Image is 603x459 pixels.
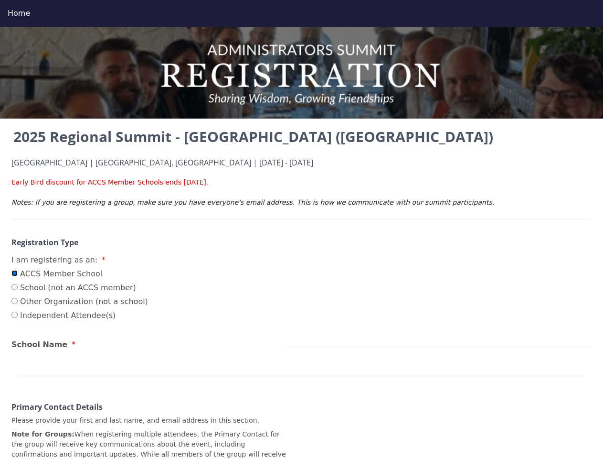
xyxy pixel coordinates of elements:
input: Other Organization (not a school) [11,298,18,304]
strong: Note for Groups: [11,430,74,438]
span: Early Bird discount for ACCS Member Schools ends [DATE]. [11,178,208,186]
h4: [GEOGRAPHIC_DATA] | [GEOGRAPHIC_DATA], [GEOGRAPHIC_DATA] | [DATE] - [DATE] [11,159,592,167]
input: ACCS Member School [11,270,18,276]
input: School (not an ACCS member) [11,284,18,290]
span: School Name [11,340,67,349]
label: ACCS Member School [11,268,148,280]
strong: Registration Type [11,237,78,248]
input: Independent Attendee(s) [11,312,18,318]
div: Home [8,8,595,19]
em: Notes: If you are registering a group, make sure you have everyone's email address. This is how w... [11,198,494,206]
strong: Primary Contact Details [11,402,103,412]
p: Please provide your first and last name, and email address in this section. [11,415,286,426]
label: Other Organization (not a school) [11,296,148,307]
h2: 2025 Regional Summit - [GEOGRAPHIC_DATA] ([GEOGRAPHIC_DATA]) [11,126,592,147]
span: I am registering as an: [11,255,97,264]
label: Independent Attendee(s) [11,310,148,321]
label: School (not an ACCS member) [11,282,148,294]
